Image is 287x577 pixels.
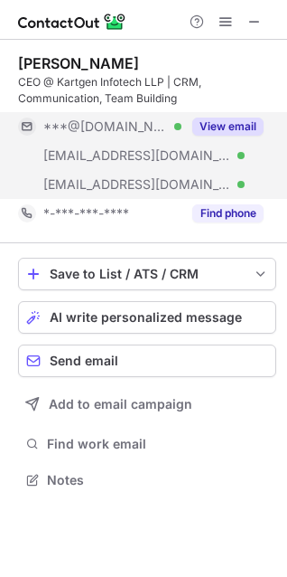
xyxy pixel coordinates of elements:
div: CEO @ Kartgen Infotech LLP | CRM, Communication, Team Building [18,74,276,107]
button: Add to email campaign [18,388,276,421]
button: Reveal Button [192,204,264,222]
div: Save to List / ATS / CRM [50,267,245,281]
span: Notes [47,472,269,488]
span: Send email [50,354,118,368]
div: [PERSON_NAME] [18,54,139,72]
span: [EMAIL_ADDRESS][DOMAIN_NAME] [43,147,231,164]
button: Reveal Button [192,118,264,136]
button: Send email [18,345,276,377]
button: Find work email [18,431,276,457]
img: ContactOut v5.3.10 [18,11,126,33]
button: save-profile-one-click [18,258,276,290]
span: ***@[DOMAIN_NAME] [43,118,168,135]
button: Notes [18,468,276,493]
span: Find work email [47,436,269,452]
span: Add to email campaign [49,397,192,411]
span: [EMAIL_ADDRESS][DOMAIN_NAME] [43,176,231,193]
button: AI write personalized message [18,301,276,334]
span: AI write personalized message [50,310,242,325]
